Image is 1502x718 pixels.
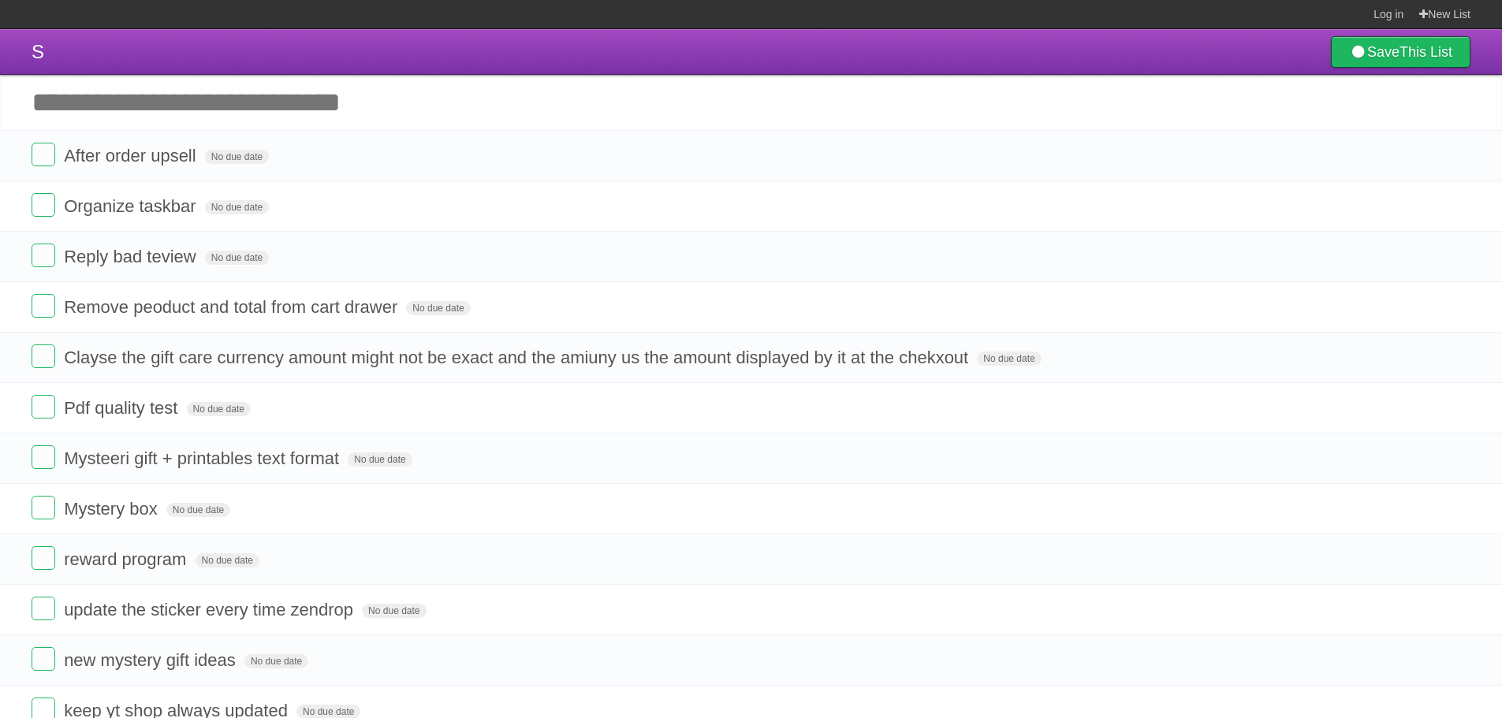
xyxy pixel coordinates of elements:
[362,604,426,618] span: No due date
[205,200,269,214] span: No due date
[32,445,55,469] label: Done
[32,143,55,166] label: Done
[244,654,308,668] span: No due date
[348,452,412,467] span: No due date
[64,650,240,670] span: new mystery gift ideas
[1400,44,1452,60] b: This List
[64,499,162,519] span: Mystery box
[64,600,357,619] span: update the sticker every time zendrop
[64,348,972,367] span: Clayse the gift care currency amount might not be exact and the amiuny us the amount displayed by...
[64,297,401,317] span: Remove peoduct and total from cart drawer
[64,549,190,569] span: reward program
[32,41,44,62] span: S
[205,150,269,164] span: No due date
[32,597,55,620] label: Done
[977,352,1041,366] span: No due date
[32,395,55,419] label: Done
[32,294,55,318] label: Done
[406,301,470,315] span: No due date
[187,402,251,416] span: No due date
[32,647,55,671] label: Done
[32,244,55,267] label: Done
[32,344,55,368] label: Done
[32,546,55,570] label: Done
[196,553,259,567] span: No due date
[166,503,230,517] span: No due date
[64,247,200,266] span: Reply bad teview
[64,448,343,468] span: Mysteeri gift + printables text format
[32,496,55,519] label: Done
[64,146,200,166] span: After order upsell
[205,251,269,265] span: No due date
[1331,36,1470,68] a: SaveThis List
[64,196,200,216] span: Organize taskbar
[64,398,181,418] span: Pdf quality test
[32,193,55,217] label: Done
